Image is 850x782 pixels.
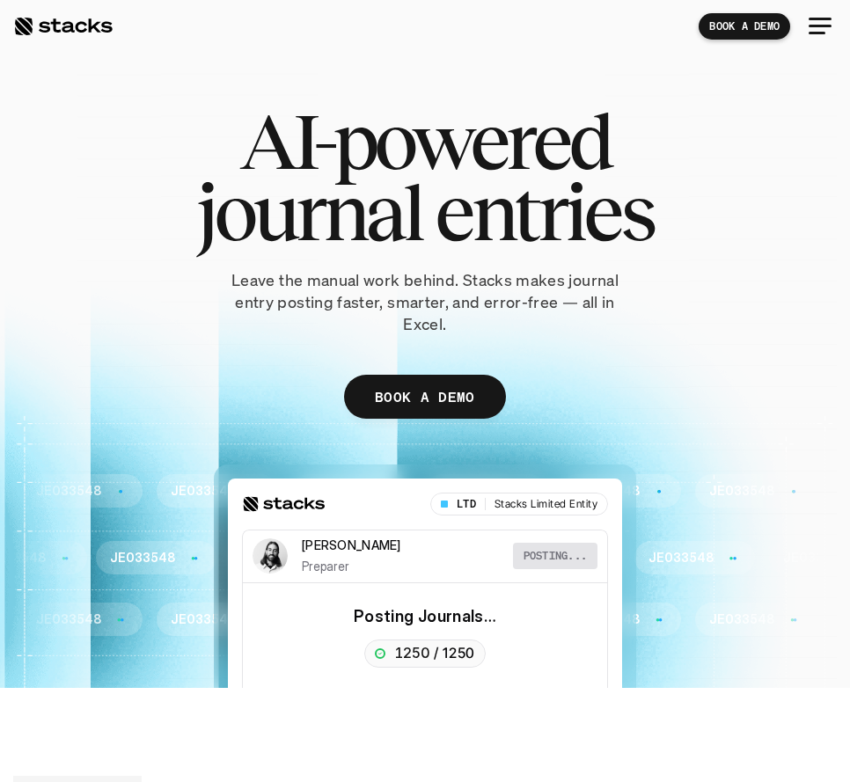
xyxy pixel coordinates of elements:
p: JE033548 [575,483,640,498]
p: JE033548 [575,612,640,627]
p: JE033548 [171,612,236,627]
p: JE033548 [36,483,101,498]
a: BOOK A DEMO [699,13,790,40]
p: JE033548 [440,483,505,498]
span: entries [435,177,653,248]
p: JE033548 [709,612,774,627]
p: JE033548 [709,483,774,498]
p: JE033548 [514,550,579,565]
p: JE033548 [110,550,175,565]
p: JE033548 [379,550,444,565]
p: JE033548 [305,612,370,627]
p: Leave the manual work behind. Stacks makes journal entry posting faster, smarter, and error-free ... [214,269,636,336]
span: journal [196,177,421,248]
p: JE033548 [783,550,848,565]
p: JE033548 [440,612,505,627]
p: JE033548 [171,483,236,498]
p: JE033548 [648,550,714,565]
p: BOOK A DEMO [375,384,475,409]
p: BOOK A DEMO [709,20,780,33]
span: AI-powered [239,106,610,177]
p: JE033548 [305,483,370,498]
p: JE033548 [36,612,101,627]
p: JE033548 [245,550,310,565]
a: BOOK A DEMO [344,375,506,419]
